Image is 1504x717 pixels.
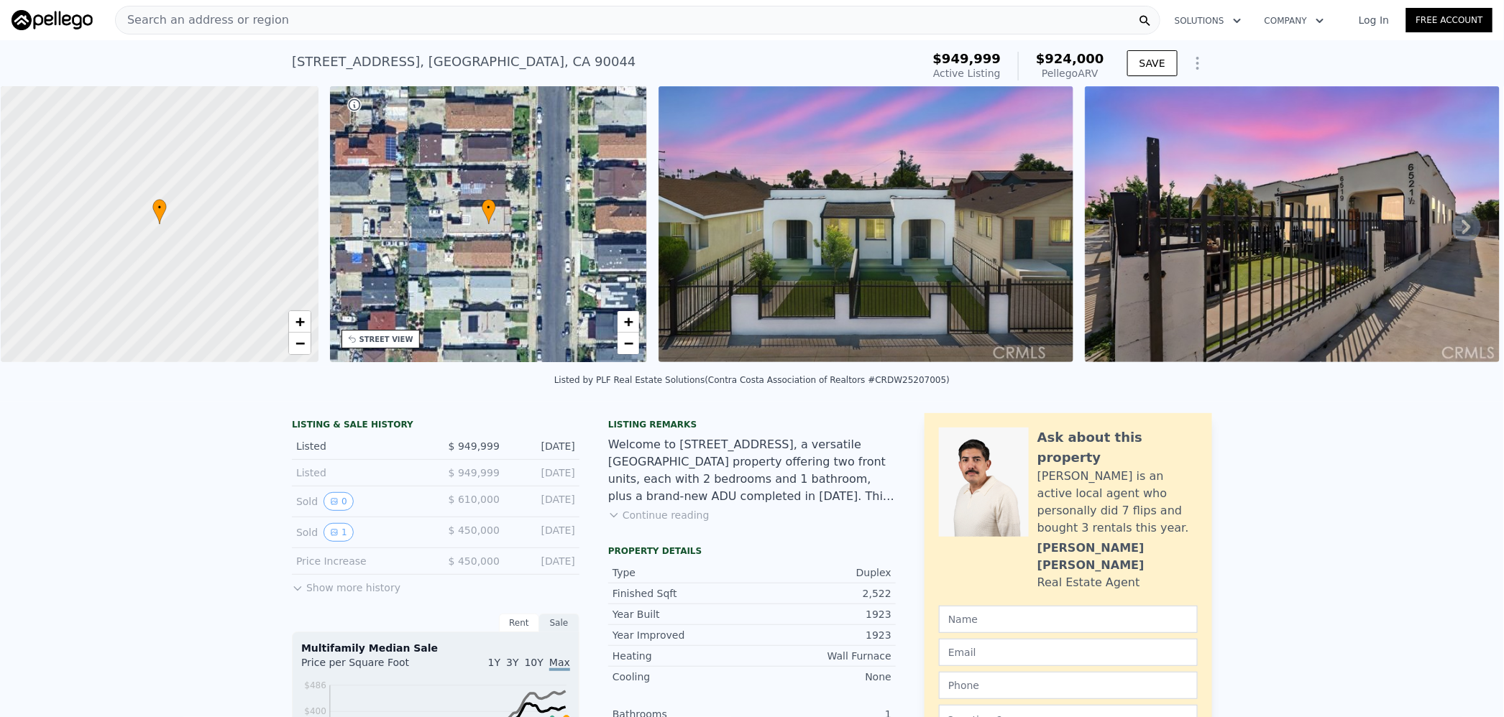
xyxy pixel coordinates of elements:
[301,641,570,655] div: Multifamily Median Sale
[613,628,752,642] div: Year Improved
[659,86,1073,362] img: Sale: 167712210 Parcel: 48390688
[292,52,636,72] div: [STREET_ADDRESS] , [GEOGRAPHIC_DATA] , CA 90044
[296,523,424,542] div: Sold
[289,311,311,333] a: Zoom in
[511,523,575,542] div: [DATE]
[152,201,167,214] span: •
[752,586,891,601] div: 2,522
[1253,8,1336,34] button: Company
[488,657,500,668] span: 1Y
[289,333,311,354] a: Zoom out
[359,334,413,345] div: STREET VIEW
[295,313,304,330] span: +
[511,439,575,453] div: [DATE]
[152,199,167,224] div: •
[1037,540,1198,574] div: [PERSON_NAME] [PERSON_NAME]
[752,670,891,684] div: None
[613,649,752,663] div: Heating
[304,707,326,717] tspan: $400
[511,492,575,511] div: [DATE]
[549,657,570,671] span: Max
[539,614,579,632] div: Sale
[296,492,424,511] div: Sold
[482,201,496,214] span: •
[304,680,326,690] tspan: $486
[624,313,633,330] span: +
[1085,86,1500,362] img: Sale: 167712210 Parcel: 48390688
[296,466,424,480] div: Listed
[292,575,400,595] button: Show more history
[752,607,891,621] div: 1923
[613,586,752,601] div: Finished Sqft
[608,545,896,557] div: Property details
[449,555,500,567] span: $ 450,000
[482,199,496,224] div: •
[608,508,710,522] button: Continue reading
[752,565,891,580] div: Duplex
[613,607,752,621] div: Year Built
[12,10,93,30] img: Pellego
[1127,50,1178,76] button: SAVE
[324,492,354,511] button: View historical data
[939,606,1198,633] input: Name
[292,419,579,433] div: LISTING & SALE HISTORY
[608,419,896,430] div: Listing remarks
[1406,8,1492,32] a: Free Account
[301,655,436,678] div: Price per Square Foot
[1342,13,1406,27] a: Log In
[511,554,575,568] div: [DATE]
[752,649,891,663] div: Wall Furnace
[525,657,544,668] span: 10Y
[295,334,304,352] span: −
[511,466,575,480] div: [DATE]
[613,670,752,684] div: Cooling
[449,494,500,505] span: $ 610,000
[618,311,639,333] a: Zoom in
[116,11,289,29] span: Search an address or region
[1183,49,1212,78] button: Show Options
[618,333,639,354] a: Zoom out
[939,672,1198,699] input: Phone
[624,334,633,352] span: −
[939,639,1198,666] input: Email
[324,523,354,542] button: View historical data
[449,440,500,452] span: $ 949,999
[1037,427,1198,468] div: Ask about this property
[554,375,950,385] div: Listed by PLF Real Estate Solutions (Contra Costa Association of Realtors #CRDW25207005)
[499,614,539,632] div: Rent
[449,524,500,536] span: $ 450,000
[933,51,1001,66] span: $949,999
[449,467,500,478] span: $ 949,999
[608,436,896,505] div: Welcome to [STREET_ADDRESS], a versatile [GEOGRAPHIC_DATA] property offering two front units, eac...
[1036,51,1104,66] span: $924,000
[1163,8,1253,34] button: Solutions
[296,554,424,568] div: Price Increase
[613,565,752,580] div: Type
[1037,468,1198,537] div: [PERSON_NAME] is an active local agent who personally did 7 flips and bought 3 rentals this year.
[752,628,891,642] div: 1923
[1036,66,1104,80] div: Pellego ARV
[506,657,518,668] span: 3Y
[296,439,424,453] div: Listed
[933,68,1001,79] span: Active Listing
[1037,574,1140,591] div: Real Estate Agent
